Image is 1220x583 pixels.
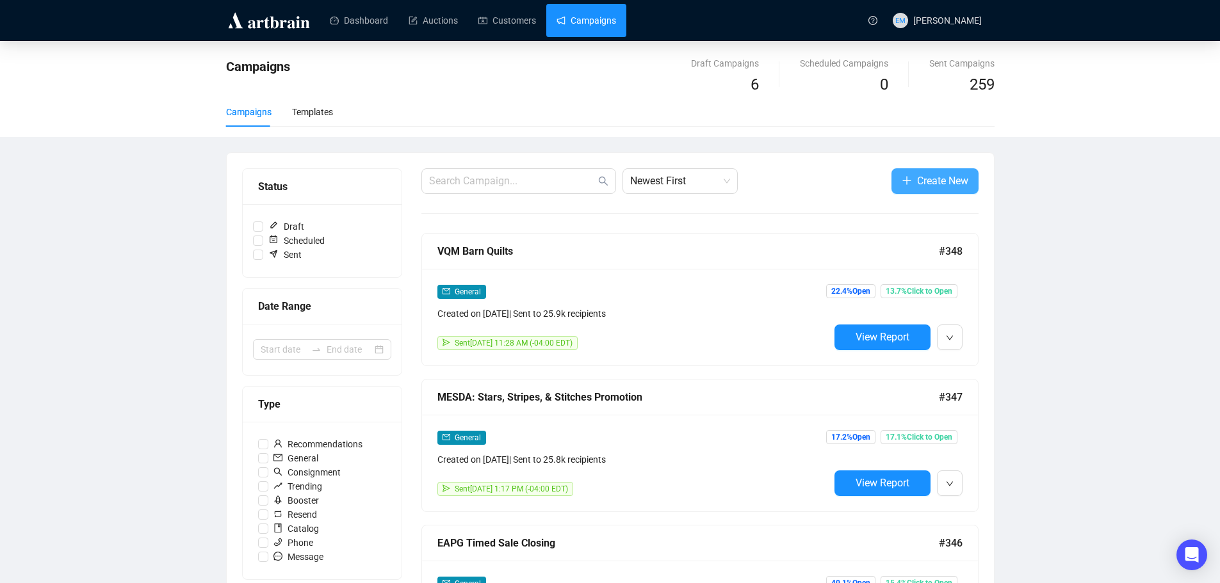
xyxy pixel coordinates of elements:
[273,467,282,476] span: search
[311,344,321,355] span: to
[939,243,963,259] span: #348
[834,470,931,496] button: View Report
[268,451,323,465] span: General
[268,437,368,451] span: Recommendations
[263,248,307,262] span: Sent
[268,465,346,479] span: Consignment
[273,495,282,504] span: rocket
[330,4,388,37] a: Dashboard
[856,331,909,343] span: View Report
[455,433,481,442] span: General
[856,477,909,489] span: View Report
[263,220,309,234] span: Draft
[800,56,888,70] div: Scheduled Campaigns
[455,339,573,347] span: Sent [DATE] 11:28 AM (-04:00 EDT)
[268,536,318,550] span: Phone
[429,173,596,189] input: Search Campaign...
[939,535,963,551] span: #346
[891,168,979,194] button: Create New
[443,287,450,295] span: mail
[1176,539,1207,570] div: Open Intercom Messenger
[268,493,324,507] span: Booster
[437,452,829,467] div: Created on [DATE] | Sent to 25.8k recipients
[946,334,954,342] span: down
[226,59,290,74] span: Campaigns
[443,433,450,441] span: mail
[443,339,450,346] span: send
[939,389,963,405] span: #347
[881,430,957,444] span: 17.1% Click to Open
[273,453,282,462] span: mail
[311,344,321,355] span: swap-right
[557,4,616,37] a: Campaigns
[826,430,875,444] span: 17.2% Open
[826,284,875,298] span: 22.4% Open
[292,105,333,119] div: Templates
[258,298,386,314] div: Date Range
[273,439,282,448] span: user
[268,479,327,493] span: Trending
[443,484,450,492] span: send
[751,76,759,93] span: 6
[273,509,282,518] span: retweet
[868,16,877,25] span: question-circle
[268,507,322,522] span: Resend
[913,15,982,26] span: [PERSON_NAME]
[598,176,608,186] span: search
[226,105,272,119] div: Campaigns
[258,396,386,412] div: Type
[421,379,979,512] a: MESDA: Stars, Stripes, & Stitches Promotion#347mailGeneralCreated on [DATE]| Sent to 25.8k recipi...
[327,342,372,356] input: End date
[263,234,330,248] span: Scheduled
[455,287,481,296] span: General
[881,284,957,298] span: 13.7% Click to Open
[273,523,282,532] span: book
[970,76,995,93] span: 259
[834,324,931,350] button: View Report
[409,4,458,37] a: Auctions
[917,173,968,189] span: Create New
[946,480,954,488] span: down
[437,389,939,405] div: MESDA: Stars, Stripes, & Stitches Promotion
[437,307,829,321] div: Created on [DATE] | Sent to 25.9k recipients
[273,538,282,547] span: phone
[437,243,939,259] div: VQM Barn Quilts
[273,552,282,561] span: message
[691,56,759,70] div: Draft Campaigns
[261,342,306,356] input: Start date
[895,15,906,26] span: EM
[929,56,995,70] div: Sent Campaigns
[268,550,329,564] span: Message
[630,169,730,193] span: Newest First
[226,10,312,31] img: logo
[273,481,282,490] span: rise
[258,179,386,195] div: Status
[455,484,568,493] span: Sent [DATE] 1:17 PM (-04:00 EDT)
[902,175,912,186] span: plus
[437,535,939,551] div: EAPG Timed Sale Closing
[880,76,888,93] span: 0
[478,4,536,37] a: Customers
[268,522,324,536] span: Catalog
[421,233,979,366] a: VQM Barn Quilts#348mailGeneralCreated on [DATE]| Sent to 25.9k recipientssendSent[DATE] 11:28 AM ...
